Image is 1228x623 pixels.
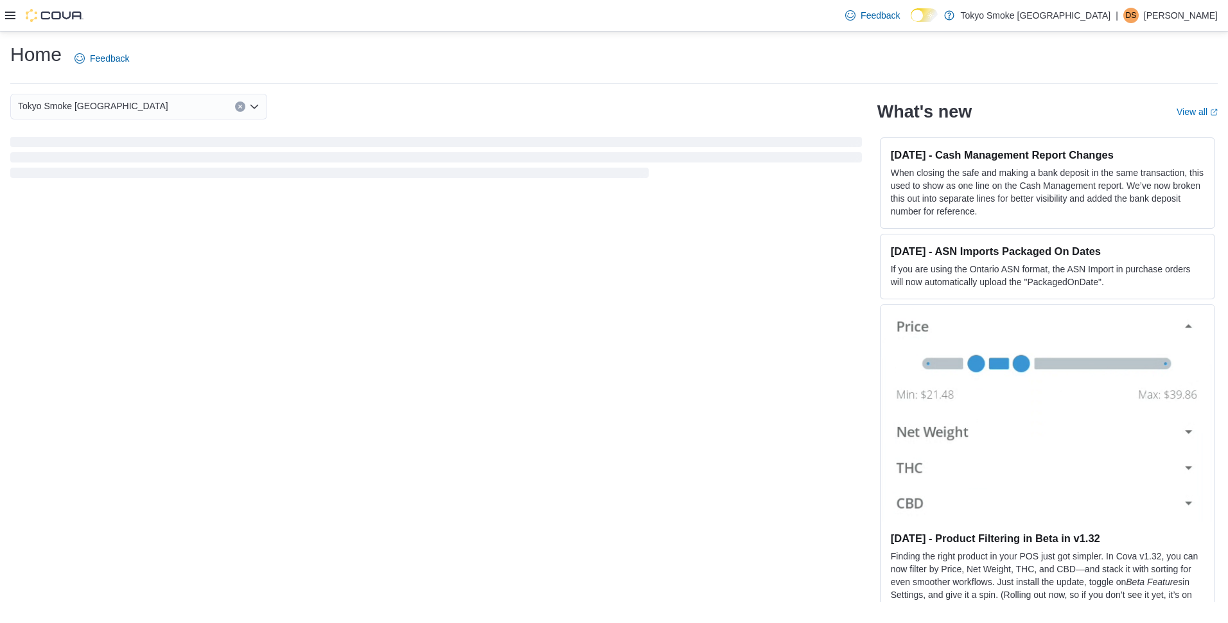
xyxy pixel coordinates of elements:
[891,166,1204,218] p: When closing the safe and making a bank deposit in the same transaction, this used to show as one...
[235,101,245,112] button: Clear input
[1116,8,1118,23] p: |
[69,46,134,71] a: Feedback
[891,532,1204,545] h3: [DATE] - Product Filtering in Beta in v1.32
[861,9,900,22] span: Feedback
[1177,107,1218,117] a: View allExternal link
[1210,109,1218,116] svg: External link
[18,98,168,114] span: Tokyo Smoke [GEOGRAPHIC_DATA]
[10,42,62,67] h1: Home
[26,9,83,22] img: Cova
[1123,8,1139,23] div: Destinee Sullivan
[90,52,129,65] span: Feedback
[877,101,972,122] h2: What's new
[10,139,862,180] span: Loading
[1126,8,1137,23] span: DS
[1144,8,1218,23] p: [PERSON_NAME]
[911,8,938,22] input: Dark Mode
[891,550,1204,614] p: Finding the right product in your POS just got simpler. In Cova v1.32, you can now filter by Pric...
[961,8,1111,23] p: Tokyo Smoke [GEOGRAPHIC_DATA]
[891,263,1204,288] p: If you are using the Ontario ASN format, the ASN Import in purchase orders will now automatically...
[840,3,905,28] a: Feedback
[1126,577,1182,587] em: Beta Features
[891,245,1204,258] h3: [DATE] - ASN Imports Packaged On Dates
[891,148,1204,161] h3: [DATE] - Cash Management Report Changes
[249,101,259,112] button: Open list of options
